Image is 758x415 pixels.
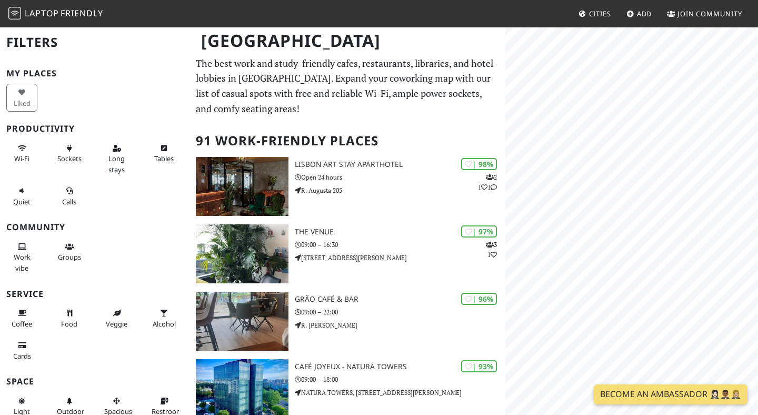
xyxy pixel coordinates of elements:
h3: Lisbon Art Stay Aparthotel [295,160,505,169]
img: LaptopFriendly [8,7,21,19]
span: Power sockets [57,154,82,163]
div: | 96% [461,293,497,305]
span: Long stays [108,154,125,174]
span: Work-friendly tables [154,154,174,163]
span: Friendly [61,7,103,19]
span: Join Community [677,9,742,18]
button: Coffee [6,304,37,332]
button: Wi-Fi [6,140,37,167]
h1: [GEOGRAPHIC_DATA] [193,26,503,55]
h3: Café Joyeux - Natura Towers [295,362,505,371]
span: Stable Wi-Fi [14,154,29,163]
span: Food [61,319,77,329]
p: [STREET_ADDRESS][PERSON_NAME] [295,253,505,263]
h2: Filters [6,26,183,58]
h3: My Places [6,68,183,78]
span: Add [637,9,652,18]
p: 09:00 – 16:30 [295,240,505,250]
p: 3 1 [486,240,497,260]
span: Quiet [13,197,31,206]
span: Veggie [106,319,127,329]
h3: Space [6,377,183,387]
button: Calls [54,182,85,210]
a: Lisbon Art Stay Aparthotel | 98% 211 Lisbon Art Stay Aparthotel Open 24 hours R. Augusta 205 [189,157,505,216]
button: Tables [148,140,179,167]
span: Alcohol [153,319,176,329]
button: Sockets [54,140,85,167]
span: Coffee [12,319,32,329]
h3: The VENUE [295,228,505,236]
p: Open 24 hours [295,172,505,182]
p: NATURA TOWERS, [STREET_ADDRESS][PERSON_NAME] [295,388,505,398]
img: The VENUE [196,224,288,283]
h3: Productivity [6,124,183,134]
span: Group tables [58,252,81,262]
span: Video/audio calls [62,197,76,206]
p: 09:00 – 22:00 [295,307,505,317]
span: People working [14,252,31,272]
img: Grão Café & Bar [196,292,288,351]
button: Cards [6,337,37,364]
div: | 93% [461,360,497,372]
button: Groups [54,238,85,266]
img: Lisbon Art Stay Aparthotel [196,157,288,216]
p: The best work and study-friendly cafes, restaurants, libraries, and hotel lobbies in [GEOGRAPHIC_... [196,56,499,116]
p: R. Augusta 205 [295,185,505,195]
h3: Community [6,222,183,232]
span: Credit cards [13,351,31,361]
div: | 98% [461,158,497,170]
span: Cities [589,9,611,18]
a: The VENUE | 97% 31 The VENUE 09:00 – 16:30 [STREET_ADDRESS][PERSON_NAME] [189,224,505,283]
span: Laptop [25,7,59,19]
button: Food [54,304,85,332]
a: Join Community [663,4,746,23]
div: | 97% [461,225,497,238]
a: Add [622,4,656,23]
a: Cities [574,4,615,23]
button: Veggie [101,304,132,332]
button: Alcohol [148,304,179,332]
a: LaptopFriendly LaptopFriendly [8,5,103,23]
h3: Grão Café & Bar [295,295,505,304]
p: 09:00 – 18:00 [295,374,505,384]
h2: 91 Work-Friendly Places [196,125,499,157]
button: Work vibe [6,238,37,276]
p: 2 1 1 [478,172,497,192]
p: R. [PERSON_NAME] [295,320,505,330]
a: Become an Ambassador 🤵🏻‍♀️🤵🏾‍♂️🤵🏼‍♀️ [594,384,747,404]
h3: Service [6,289,183,299]
button: Long stays [101,140,132,178]
a: Grão Café & Bar | 96% Grão Café & Bar 09:00 – 22:00 R. [PERSON_NAME] [189,292,505,351]
button: Quiet [6,182,37,210]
